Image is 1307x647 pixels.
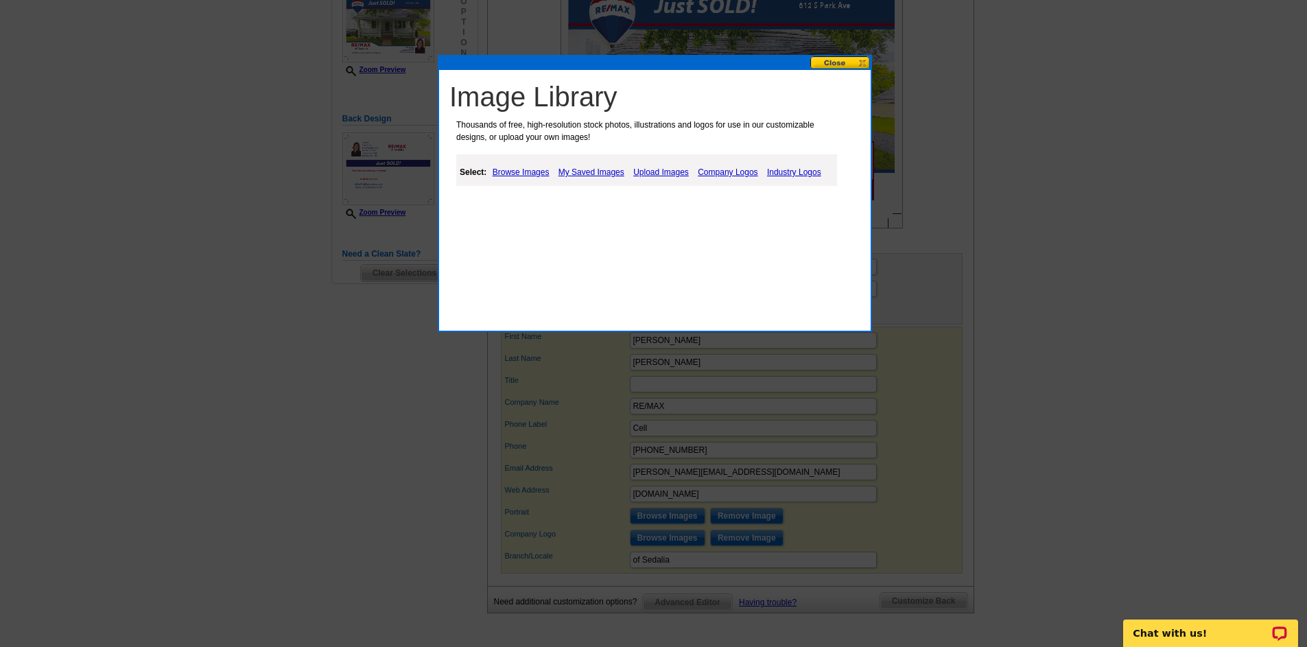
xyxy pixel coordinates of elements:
[1114,604,1307,647] iframe: LiveChat chat widget
[555,164,628,180] a: My Saved Images
[694,164,761,180] a: Company Logos
[449,119,842,143] p: Thousands of free, high-resolution stock photos, illustrations and logos for use in our customiza...
[489,164,553,180] a: Browse Images
[460,167,486,177] strong: Select:
[630,164,692,180] a: Upload Images
[449,80,867,113] h1: Image Library
[764,164,825,180] a: Industry Logos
